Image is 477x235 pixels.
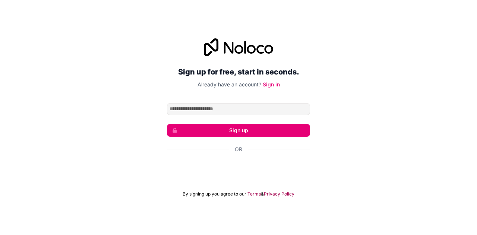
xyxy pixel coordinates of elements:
a: Terms [247,191,261,197]
span: Already have an account? [198,81,261,88]
span: By signing up you agree to our [183,191,246,197]
input: Email address [167,103,310,115]
h2: Sign up for free, start in seconds. [167,65,310,79]
a: Privacy Policy [264,191,294,197]
span: & [261,191,264,197]
span: Or [235,146,242,153]
a: Sign in [263,81,280,88]
button: Sign up [167,124,310,137]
